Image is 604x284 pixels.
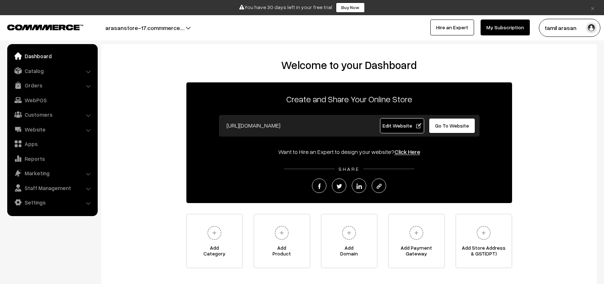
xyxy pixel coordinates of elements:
button: arasanstore-17.commmerce.… [80,19,210,37]
a: Dashboard [9,50,95,63]
a: COMMMERCE [7,22,71,31]
a: AddDomain [321,214,377,268]
a: Staff Management [9,181,95,194]
a: Buy Now [336,3,365,13]
img: plus.svg [204,223,224,243]
a: Customers [9,108,95,121]
span: Add Payment Gateway [389,245,444,259]
span: SHARE [335,166,363,172]
a: Add PaymentGateway [388,214,445,268]
a: WebPOS [9,94,95,107]
button: tamil arasan [539,19,600,37]
h2: Welcome to your Dashboard [109,59,590,72]
img: plus.svg [272,223,292,243]
a: Hire an Expert [430,20,474,35]
a: Marketing [9,167,95,180]
span: Add Domain [321,245,377,259]
img: plus.svg [474,223,494,243]
span: Go To Website [435,122,469,129]
img: COMMMERCE [7,25,83,30]
a: Apps [9,137,95,150]
a: Click Here [394,148,420,155]
a: Go To Website [429,118,476,133]
a: Website [9,123,95,136]
a: Orders [9,79,95,92]
a: Reports [9,152,95,165]
a: AddProduct [254,214,310,268]
span: Edit Website [383,122,421,129]
div: Want to Hire an Expert to design your website? [186,147,512,156]
span: Add Category [187,245,242,259]
div: You have 30 days left in your free trial [3,3,601,13]
a: Add Store Address& GST(OPT) [456,214,512,268]
span: Add Product [254,245,310,259]
a: My Subscription [481,20,530,35]
img: plus.svg [406,223,426,243]
a: Catalog [9,64,95,77]
img: user [586,22,597,33]
a: Edit Website [380,118,424,133]
a: AddCategory [186,214,243,268]
p: Create and Share Your Online Store [186,92,512,106]
a: × [588,3,597,12]
img: plus.svg [339,223,359,243]
a: Settings [9,196,95,209]
span: Add Store Address & GST(OPT) [456,245,512,259]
